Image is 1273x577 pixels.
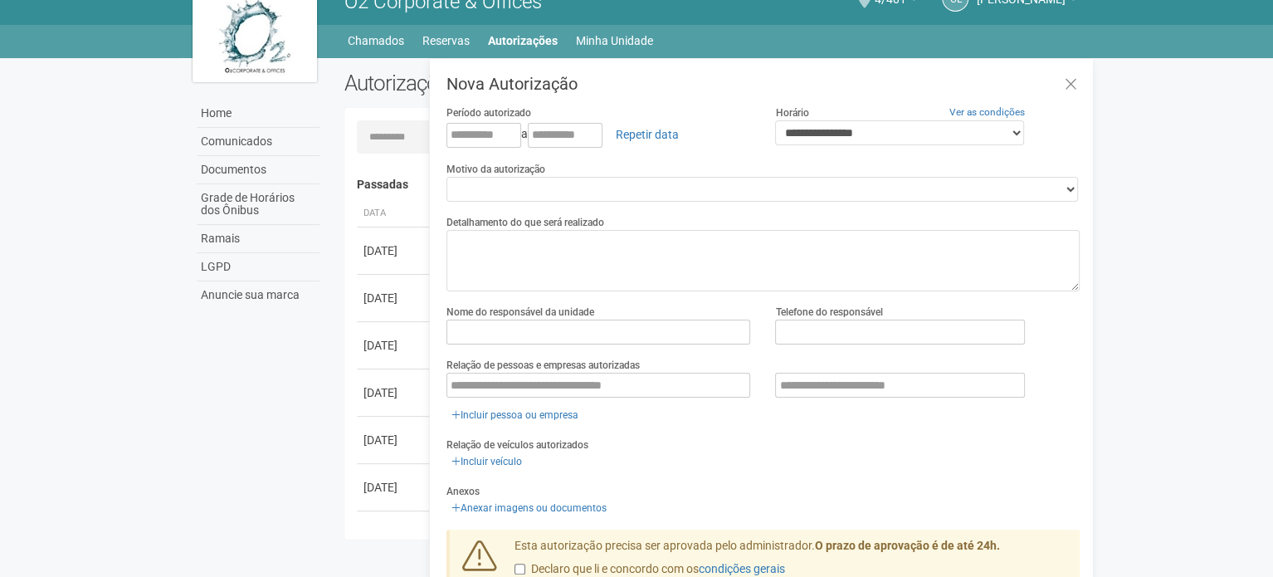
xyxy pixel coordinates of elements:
a: Incluir veículo [446,452,527,471]
a: Reservas [422,29,470,52]
label: Telefone do responsável [775,305,882,320]
label: Detalhamento do que será realizado [446,215,604,230]
label: Nome do responsável da unidade [446,305,594,320]
a: Ramais [197,225,319,253]
div: [DATE] [363,242,425,259]
a: Incluir pessoa ou empresa [446,406,583,424]
a: Repetir data [605,120,690,149]
a: Ver as condições [949,106,1025,118]
a: Chamados [348,29,404,52]
div: [DATE] [363,479,425,496]
a: Autorizações [488,29,558,52]
th: Data [357,200,432,227]
a: Minha Unidade [576,29,653,52]
label: Relação de pessoas e empresas autorizadas [446,358,640,373]
div: a [446,120,751,149]
a: Anexar imagens ou documentos [446,499,612,517]
a: Documentos [197,156,319,184]
label: Relação de veículos autorizados [446,438,588,452]
div: [DATE] [363,384,425,401]
label: Anexos [446,484,480,499]
a: Home [197,100,319,128]
label: Horário [775,105,808,120]
h4: Passadas [357,178,1068,191]
div: [DATE] [363,337,425,354]
div: [DATE] [363,290,425,306]
strong: O prazo de aprovação é de até 24h. [815,539,1000,552]
h3: Nova Autorização [446,76,1080,92]
a: Comunicados [197,128,319,156]
input: Declaro que li e concordo com oscondições gerais [515,564,525,575]
label: Período autorizado [446,105,531,120]
div: [DATE] [363,526,425,543]
a: condições gerais [699,562,785,575]
a: LGPD [197,253,319,281]
div: [DATE] [363,432,425,448]
h2: Autorizações [344,71,700,95]
a: Grade de Horários dos Ônibus [197,184,319,225]
a: Anuncie sua marca [197,281,319,309]
label: Motivo da autorização [446,162,545,177]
